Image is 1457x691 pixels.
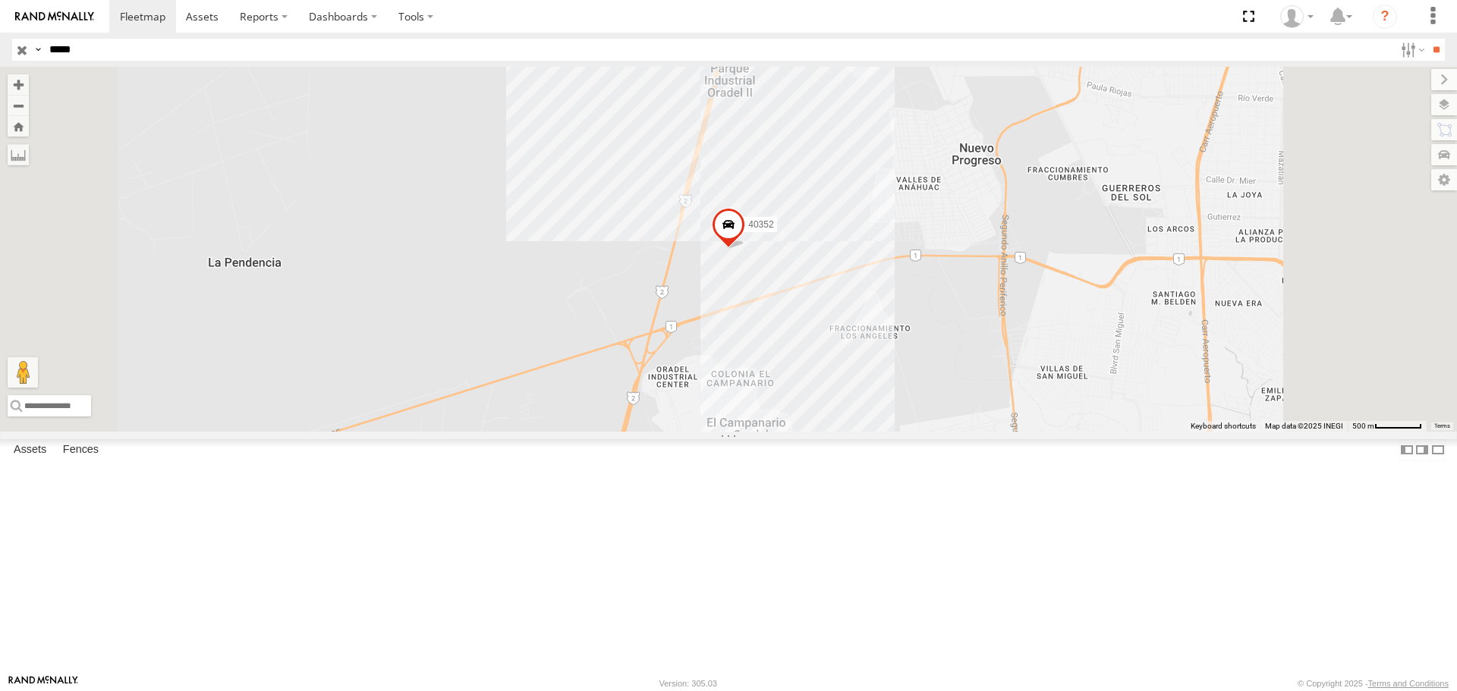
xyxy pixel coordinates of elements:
button: Drag Pegman onto the map to open Street View [8,357,38,388]
button: Keyboard shortcuts [1191,421,1256,432]
div: © Copyright 2025 - [1298,679,1449,688]
label: Dock Summary Table to the Left [1399,439,1415,461]
a: Terms and Conditions [1368,679,1449,688]
label: Dock Summary Table to the Right [1415,439,1430,461]
a: Terms [1434,422,1450,429]
label: Map Settings [1431,169,1457,190]
span: Map data ©2025 INEGI [1265,422,1343,430]
a: Visit our Website [8,676,78,691]
label: Fences [55,440,106,461]
div: Version: 305.03 [659,679,717,688]
button: Zoom in [8,74,29,95]
label: Search Query [32,39,44,61]
img: rand-logo.svg [15,11,94,22]
button: Zoom Home [8,116,29,137]
label: Hide Summary Table [1430,439,1446,461]
label: Measure [8,144,29,165]
button: Zoom out [8,95,29,116]
span: 500 m [1352,422,1374,430]
i: ? [1373,5,1397,29]
div: Caseta Laredo TX [1275,5,1319,28]
label: Assets [6,440,54,461]
label: Search Filter Options [1395,39,1427,61]
button: Map Scale: 500 m per 59 pixels [1348,421,1427,432]
span: 40352 [748,220,773,231]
